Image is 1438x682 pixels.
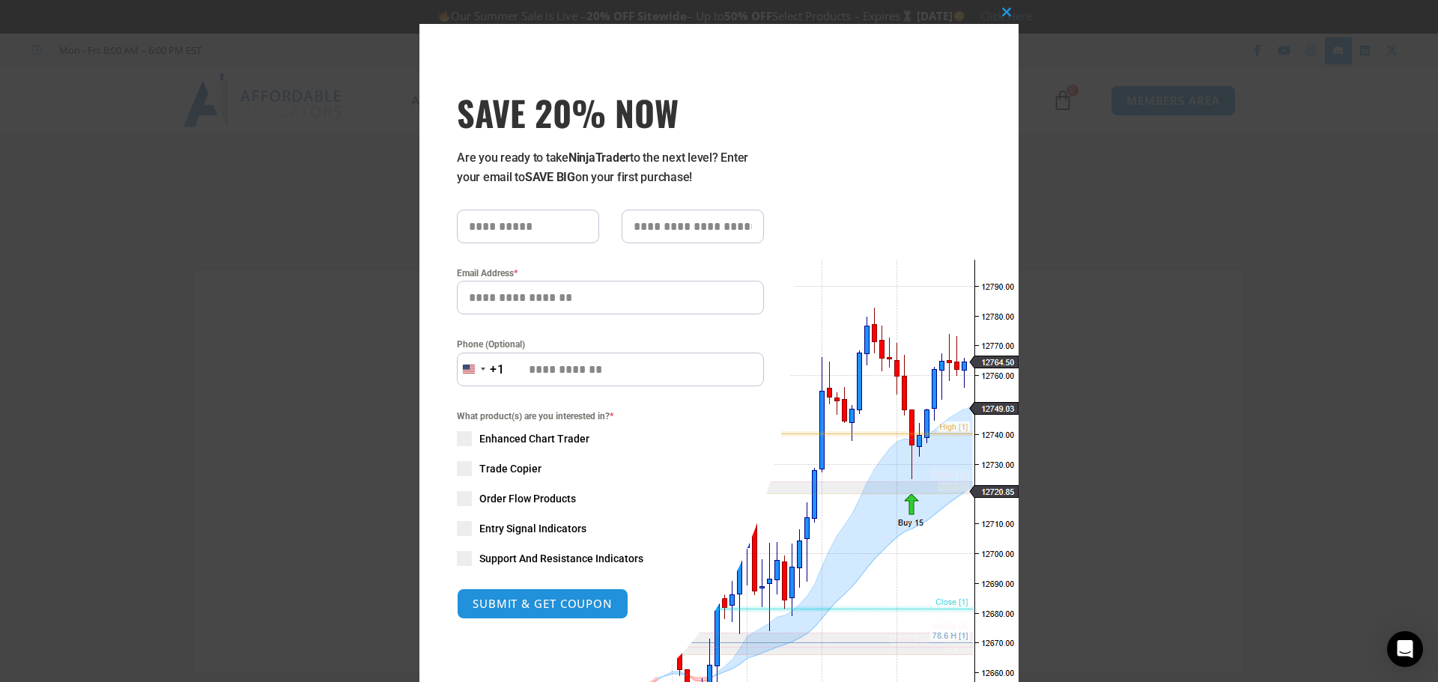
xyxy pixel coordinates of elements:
label: Entry Signal Indicators [457,521,764,536]
span: Order Flow Products [479,491,576,506]
span: Enhanced Chart Trader [479,431,589,446]
span: Trade Copier [479,461,541,476]
p: Are you ready to take to the next level? Enter your email to on your first purchase! [457,148,764,187]
label: Support And Resistance Indicators [457,551,764,566]
span: Entry Signal Indicators [479,521,586,536]
div: Open Intercom Messenger [1387,631,1423,667]
strong: NinjaTrader [568,150,630,165]
button: SUBMIT & GET COUPON [457,588,628,619]
span: What product(s) are you interested in? [457,409,764,424]
div: +1 [490,360,505,380]
label: Order Flow Products [457,491,764,506]
button: Selected country [457,353,505,386]
label: Email Address [457,266,764,281]
label: Enhanced Chart Trader [457,431,764,446]
strong: SAVE BIG [525,170,575,184]
span: Support And Resistance Indicators [479,551,643,566]
label: Phone (Optional) [457,337,764,352]
label: Trade Copier [457,461,764,476]
span: SAVE 20% NOW [457,91,764,133]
